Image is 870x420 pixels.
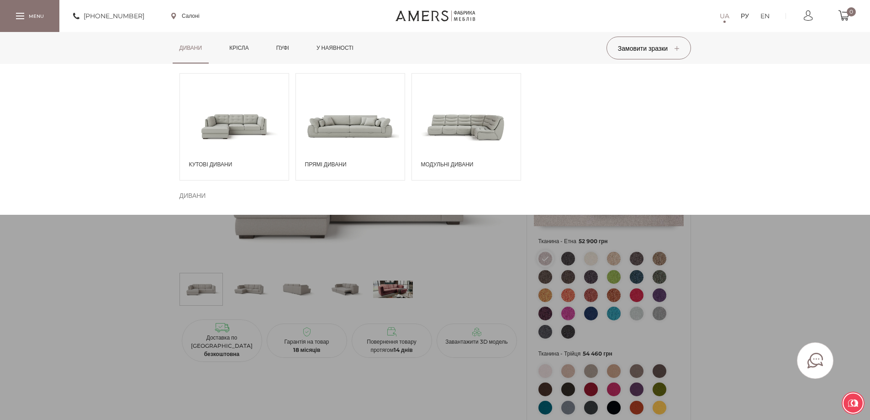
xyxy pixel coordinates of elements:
font: Прямі дивани [305,161,347,168]
font: Крісла [229,44,248,51]
font: у наявності [316,44,353,51]
font: 0 [849,8,853,15]
a: Кутові дивани Кутові дивани [179,73,289,181]
font: РУ [741,12,749,20]
font: Кутові дивани [189,161,232,168]
a: UA [720,11,729,21]
font: EN [760,12,770,20]
font: Пуфі [276,44,289,51]
font: Дивани [179,191,206,200]
font: Замовити зразки [618,44,668,53]
a: Модульні дивани Модульні дивани [411,73,521,181]
font: Модульні дивани [421,161,474,168]
font: Салоні [182,12,200,19]
a: Пуфі [269,32,296,64]
a: Салоні [171,12,200,20]
a: у наявності [310,32,360,64]
a: РУ [741,11,749,21]
button: Замовити зразки [606,37,691,59]
a: Прямі дивани Прямі дивани [295,73,405,181]
font: [PHONE_NUMBER] [84,12,144,20]
a: [PHONE_NUMBER] [73,11,144,21]
a: EN [760,11,770,21]
font: Дивани [179,44,202,51]
font: UA [720,12,729,20]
